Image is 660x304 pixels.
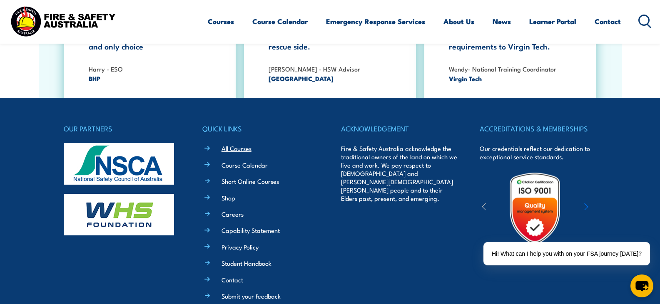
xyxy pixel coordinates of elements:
strong: Wendy- National Training Coordinator [449,64,556,73]
p: Fire & Safety Australia acknowledge the traditional owners of the land on which we live and work.... [341,144,458,203]
p: Our credentials reflect our dedication to exceptional service standards. [480,144,596,161]
img: whs-logo-footer [64,194,174,235]
h4: ACCREDITATIONS & MEMBERSHIPS [480,123,596,134]
a: Courses [208,10,234,32]
img: ewpa-logo [572,194,644,222]
h4: OUR PARTNERS [64,123,180,134]
a: Short Online Courses [222,177,279,185]
button: chat-button [630,274,653,297]
a: Course Calendar [252,10,308,32]
a: All Courses [222,144,252,153]
a: News [493,10,511,32]
img: Untitled design (19) [498,172,571,245]
h4: ACKNOWLEDGEMENT [341,123,458,134]
strong: [PERSON_NAME] - HSW Advisor [269,64,360,73]
a: Capability Statement [222,226,280,235]
span: [GEOGRAPHIC_DATA] [269,74,395,83]
a: Contact [595,10,621,32]
a: Submit your feedback [222,292,281,300]
a: Learner Portal [529,10,576,32]
a: Student Handbook [222,259,271,267]
strong: Harry - ESO [89,64,123,73]
a: Shop [222,193,235,202]
a: Course Calendar [222,161,268,169]
h4: QUICK LINKS [202,123,319,134]
img: nsca-logo-footer [64,143,174,185]
a: Contact [222,275,243,284]
div: Hi! What can I help you with on your FSA journey [DATE]? [483,242,650,265]
a: Emergency Response Services [326,10,425,32]
span: BHP [89,74,215,83]
span: Virgin Tech [449,74,575,83]
a: Careers [222,210,244,218]
a: Privacy Policy [222,242,259,251]
a: About Us [443,10,474,32]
